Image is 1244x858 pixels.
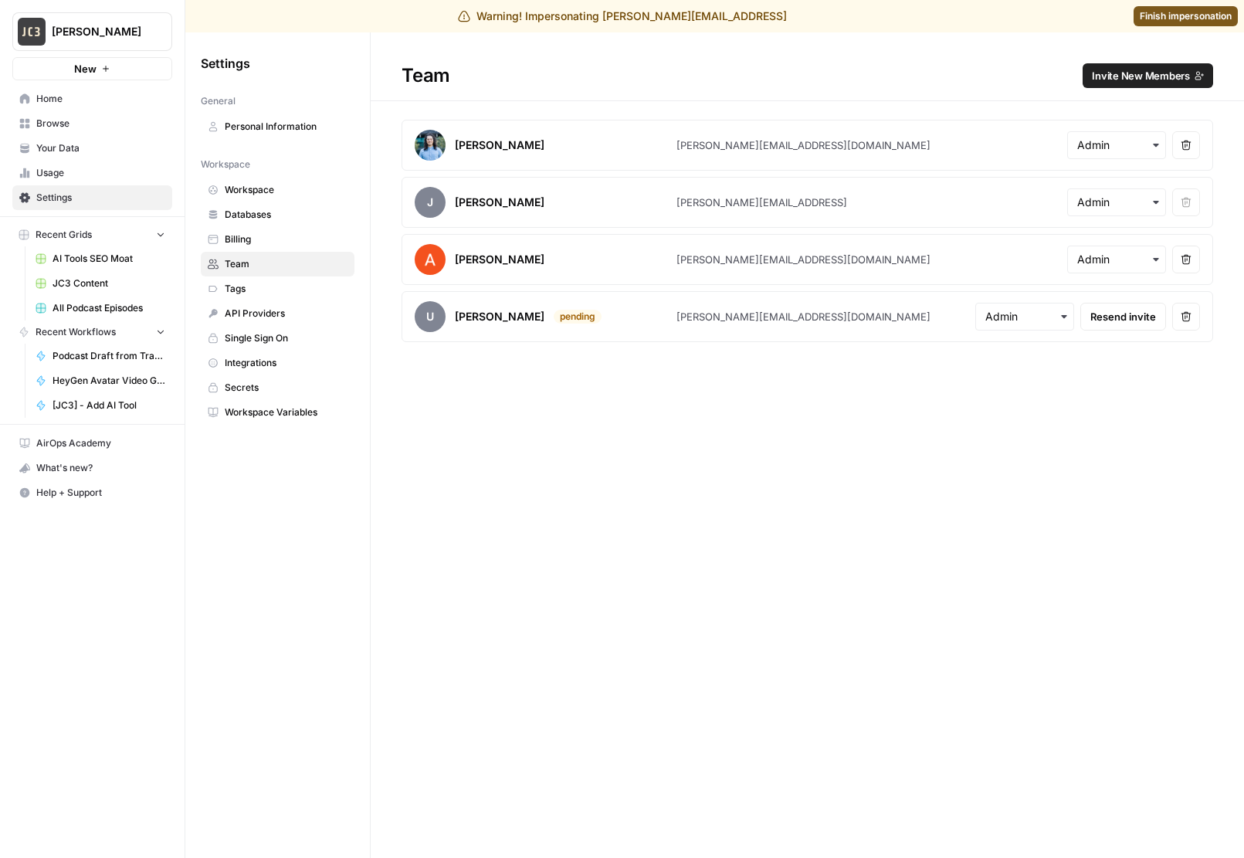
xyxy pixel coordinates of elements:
[36,436,165,450] span: AirOps Academy
[18,18,46,46] img: Jim Carter Logo
[225,307,347,320] span: API Providers
[415,187,446,218] span: J
[201,158,250,171] span: Workspace
[455,309,544,324] div: [PERSON_NAME]
[29,393,172,418] a: [JC3] - Add AI Tool
[225,282,347,296] span: Tags
[53,301,165,315] span: All Podcast Episodes
[1080,303,1166,331] button: Resend invite
[201,252,354,276] a: Team
[12,185,172,210] a: Settings
[12,320,172,344] button: Recent Workflows
[29,344,172,368] a: Podcast Draft from Transcript
[455,137,544,153] div: [PERSON_NAME]
[1077,137,1156,153] input: Admin
[12,136,172,161] a: Your Data
[676,252,930,267] div: [PERSON_NAME][EMAIL_ADDRESS][DOMAIN_NAME]
[225,257,347,271] span: Team
[371,63,1244,88] div: Team
[201,375,354,400] a: Secrets
[201,202,354,227] a: Databases
[1090,309,1156,324] span: Resend invite
[53,398,165,412] span: [JC3] - Add AI Tool
[29,368,172,393] a: HeyGen Avatar Video Generation
[53,374,165,388] span: HeyGen Avatar Video Generation
[36,117,165,131] span: Browse
[12,86,172,111] a: Home
[201,326,354,351] a: Single Sign On
[201,301,354,326] a: API Providers
[29,246,172,271] a: AI Tools SEO Moat
[29,296,172,320] a: All Podcast Episodes
[1092,68,1190,83] span: Invite New Members
[225,183,347,197] span: Workspace
[12,12,172,51] button: Workspace: Jim Carter
[12,480,172,505] button: Help + Support
[455,252,544,267] div: [PERSON_NAME]
[1134,6,1238,26] a: Finish impersonation
[201,276,354,301] a: Tags
[12,223,172,246] button: Recent Grids
[201,178,354,202] a: Workspace
[13,456,171,480] div: What's new?
[12,161,172,185] a: Usage
[12,111,172,136] a: Browse
[36,486,165,500] span: Help + Support
[1140,9,1232,23] span: Finish impersonation
[29,271,172,296] a: JC3 Content
[455,195,544,210] div: [PERSON_NAME]
[225,356,347,370] span: Integrations
[12,431,172,456] a: AirOps Academy
[415,244,446,275] img: avatar
[201,400,354,425] a: Workspace Variables
[676,309,930,324] div: [PERSON_NAME][EMAIL_ADDRESS][DOMAIN_NAME]
[36,325,116,339] span: Recent Workflows
[36,228,92,242] span: Recent Grids
[676,137,930,153] div: [PERSON_NAME][EMAIL_ADDRESS][DOMAIN_NAME]
[225,232,347,246] span: Billing
[53,349,165,363] span: Podcast Draft from Transcript
[225,331,347,345] span: Single Sign On
[201,114,354,139] a: Personal Information
[53,252,165,266] span: AI Tools SEO Moat
[36,166,165,180] span: Usage
[74,61,97,76] span: New
[1077,195,1156,210] input: Admin
[458,8,787,24] div: Warning! Impersonating [PERSON_NAME][EMAIL_ADDRESS]
[676,195,847,210] div: [PERSON_NAME][EMAIL_ADDRESS]
[201,351,354,375] a: Integrations
[225,208,347,222] span: Databases
[985,309,1064,324] input: Admin
[225,405,347,419] span: Workspace Variables
[36,141,165,155] span: Your Data
[1077,252,1156,267] input: Admin
[36,191,165,205] span: Settings
[201,94,236,108] span: General
[554,310,602,324] div: pending
[225,120,347,134] span: Personal Information
[12,57,172,80] button: New
[415,301,446,332] span: u
[53,276,165,290] span: JC3 Content
[201,54,250,73] span: Settings
[415,130,446,161] img: avatar
[12,456,172,480] button: What's new?
[52,24,145,39] span: [PERSON_NAME]
[201,227,354,252] a: Billing
[1083,63,1213,88] button: Invite New Members
[36,92,165,106] span: Home
[225,381,347,395] span: Secrets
